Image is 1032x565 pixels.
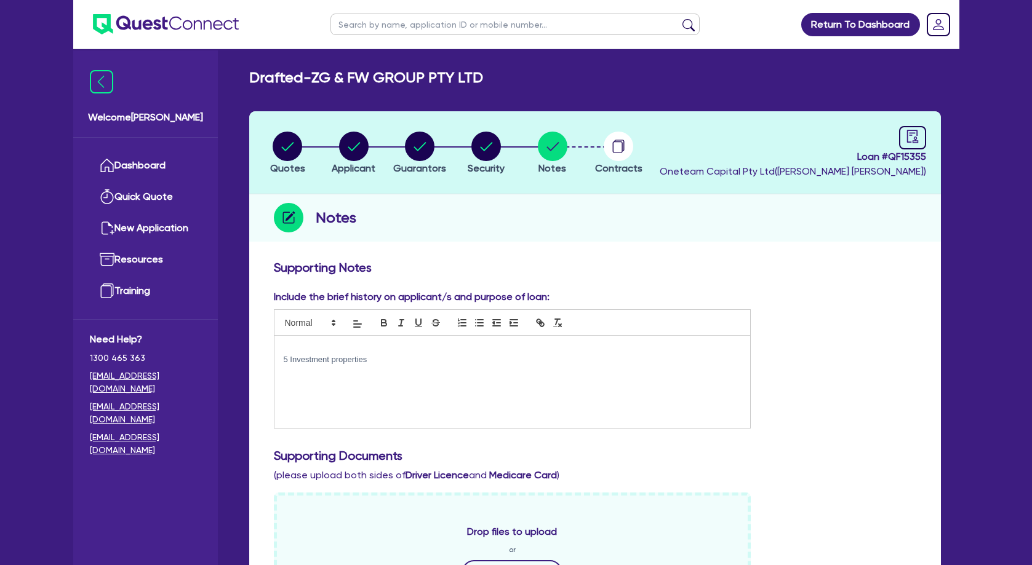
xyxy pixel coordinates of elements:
[90,213,201,244] a: New Application
[660,149,926,164] span: Loan # QF15355
[274,260,916,275] h3: Supporting Notes
[406,469,469,481] b: Driver Licence
[90,275,201,307] a: Training
[393,131,447,176] button: Guarantors
[90,431,201,457] a: [EMAIL_ADDRESS][DOMAIN_NAME]
[595,162,642,174] span: Contracts
[316,207,356,229] h2: Notes
[90,400,201,426] a: [EMAIL_ADDRESS][DOMAIN_NAME]
[90,332,201,347] span: Need Help?
[468,162,505,174] span: Security
[330,14,700,35] input: Search by name, application ID or mobile number...
[270,131,306,176] button: Quotes
[90,352,201,365] span: 1300 465 363
[270,162,305,174] span: Quotes
[274,469,559,481] span: (please upload both sides of and )
[922,9,954,41] a: Dropdown toggle
[538,162,566,174] span: Notes
[90,244,201,275] a: Resources
[537,131,568,176] button: Notes
[594,131,643,176] button: Contracts
[467,524,557,539] span: Drop files to upload
[90,181,201,213] a: Quick Quote
[88,110,203,125] span: Welcome [PERSON_NAME]
[90,70,113,93] img: icon-menu-close
[93,14,239,34] img: quest-connect-logo-blue
[509,544,516,555] span: or
[467,131,505,176] button: Security
[100,189,114,204] img: quick-quote
[332,162,375,174] span: Applicant
[100,283,114,298] img: training
[393,162,446,174] span: Guarantors
[274,448,916,463] h3: Supporting Documents
[100,221,114,235] img: new-application
[100,252,114,267] img: resources
[274,203,303,232] img: step-icon
[90,369,201,395] a: [EMAIL_ADDRESS][DOMAIN_NAME]
[906,130,919,143] span: audit
[660,165,926,177] span: Oneteam Capital Pty Ltd ( [PERSON_NAME] [PERSON_NAME] )
[284,354,742,365] p: 5 Investment properties
[274,290,550,304] label: Include the brief history on applicant/s and purpose of loan:
[249,69,483,87] h2: Drafted - ZG & FW GROUP PTY LTD
[489,469,557,481] b: Medicare Card
[90,150,201,181] a: Dashboard
[331,131,376,176] button: Applicant
[801,13,920,36] a: Return To Dashboard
